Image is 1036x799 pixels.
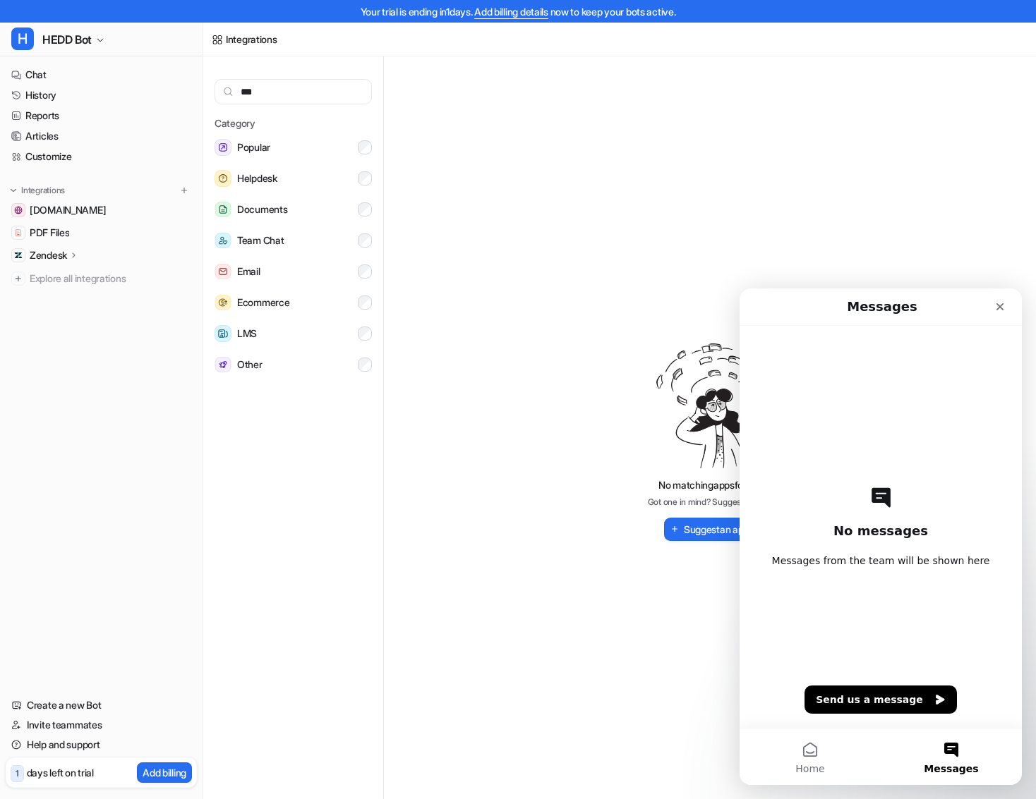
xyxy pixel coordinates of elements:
[27,765,94,780] p: days left on trial
[30,248,67,262] p: Zendesk
[648,495,773,509] p: Got one in mind? Suggest it to us!
[30,226,69,240] span: PDF Files
[215,257,372,286] button: EmailEmail
[237,201,287,218] span: Documents
[215,295,231,311] img: Ecommerce
[6,147,197,166] a: Customize
[16,767,19,780] p: 1
[6,85,197,105] a: History
[215,350,372,379] button: OtherOther
[14,251,23,260] img: Zendesk
[474,6,548,18] a: Add billing details
[21,185,65,196] p: Integrations
[30,203,106,217] span: [DOMAIN_NAME]
[6,695,197,715] a: Create a new Bot
[215,195,372,224] button: DocumentsDocuments
[237,232,284,249] span: Team Chat
[6,183,69,197] button: Integrations
[6,106,197,126] a: Reports
[215,233,231,249] img: Team Chat
[215,264,231,280] img: Email
[215,133,372,161] button: PopularPopular
[237,325,257,342] span: LMS
[226,32,277,47] div: Integrations
[215,202,231,218] img: Documents
[740,288,1022,785] iframe: Intercom live chat
[6,126,197,146] a: Articles
[30,267,191,290] span: Explore all integrations
[215,325,231,342] img: LMS
[215,288,372,317] button: EcommerceEcommerce
[6,223,197,243] a: PDF FilesPDF Files
[42,30,92,49] span: HEDD Bot
[215,170,231,187] img: Helpdesk
[237,263,260,280] span: Email
[237,294,289,311] span: Ecommerce
[6,269,197,288] a: Explore all integrations
[215,357,231,373] img: Other
[212,32,277,47] a: Integrations
[143,765,186,780] p: Add billing
[215,319,372,348] button: LMSLMS
[14,206,23,214] img: hedd.audio
[6,735,197,755] a: Help and support
[215,226,372,255] button: Team ChatTeam Chat
[11,272,25,286] img: explore all integrations
[237,356,263,373] span: Other
[179,185,189,195] img: menu_add.svg
[215,164,372,193] button: HelpdeskHelpdesk
[237,139,270,156] span: Popular
[8,185,18,195] img: expand menu
[658,478,761,492] p: No matching apps found!
[215,139,231,156] img: Popular
[215,116,372,130] h5: Category
[11,28,34,50] span: H
[6,715,197,735] a: Invite teammates
[6,65,197,85] a: Chat
[664,518,756,541] button: Suggestan app
[237,170,277,187] span: Helpdesk
[137,762,192,783] button: Add billing
[6,200,197,220] a: hedd.audio[DOMAIN_NAME]
[14,228,23,237] img: PDF Files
